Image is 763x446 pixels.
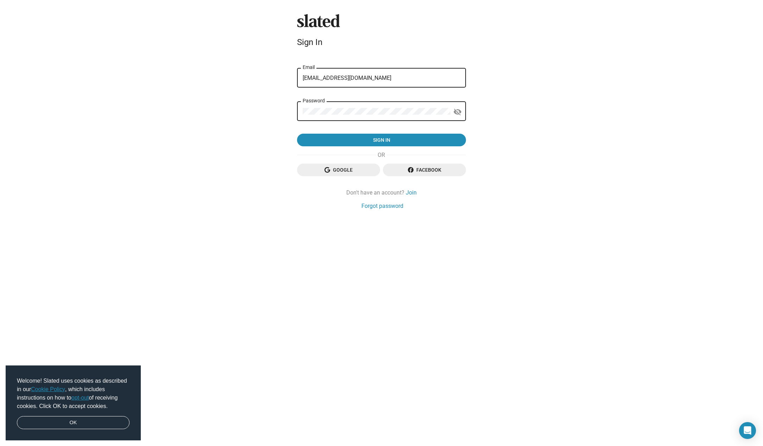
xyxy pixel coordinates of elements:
[297,134,466,146] button: Sign in
[31,386,65,392] a: Cookie Policy
[303,164,374,176] span: Google
[297,164,380,176] button: Google
[453,107,462,117] mat-icon: visibility_off
[17,416,130,429] a: dismiss cookie message
[303,134,460,146] span: Sign in
[739,422,756,439] div: Open Intercom Messenger
[406,189,417,196] a: Join
[17,377,130,410] span: Welcome! Slated uses cookies as described in our , which includes instructions on how to of recei...
[297,37,466,47] div: Sign In
[389,164,460,176] span: Facebook
[71,395,89,401] a: opt-out
[361,202,403,210] a: Forgot password
[383,164,466,176] button: Facebook
[450,105,465,119] button: Show password
[297,189,466,196] div: Don't have an account?
[6,365,141,441] div: cookieconsent
[297,14,466,50] sl-branding: Sign In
